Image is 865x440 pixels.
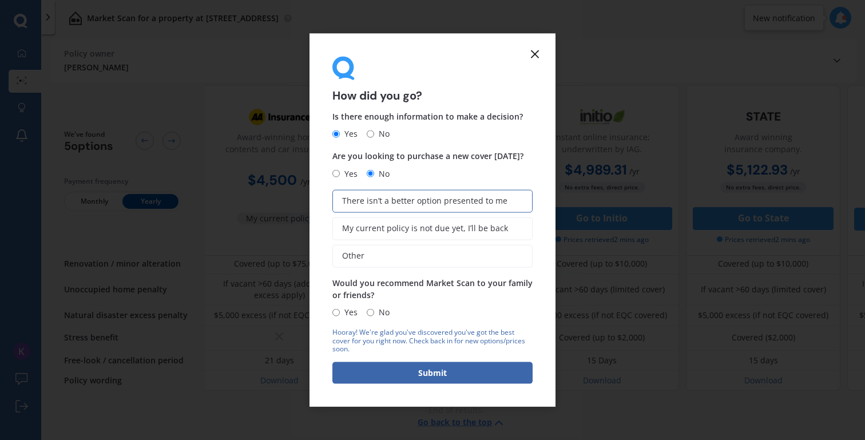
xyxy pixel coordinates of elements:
[332,308,340,316] input: Yes
[340,127,358,141] span: Yes
[332,130,340,137] input: Yes
[367,308,374,316] input: No
[332,277,533,300] span: Would you recommend Market Scan to your family or friends?
[342,251,364,261] span: Other
[367,130,374,137] input: No
[332,111,523,122] span: Is there enough information to make a decision?
[374,127,390,141] span: No
[342,224,508,233] span: My current policy is not due yet, I’ll be back
[332,56,533,101] div: How did you go?
[332,150,523,161] span: Are you looking to purchase a new cover [DATE]?
[340,167,358,180] span: Yes
[374,167,390,180] span: No
[332,170,340,177] input: Yes
[367,170,374,177] input: No
[374,306,390,319] span: No
[342,196,507,206] span: There isn’t a better option presented to me
[340,306,358,319] span: Yes
[332,328,533,353] div: Hooray! We're glad you've discovered you've got the best cover for you right now. Check back in f...
[332,362,533,384] button: Submit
